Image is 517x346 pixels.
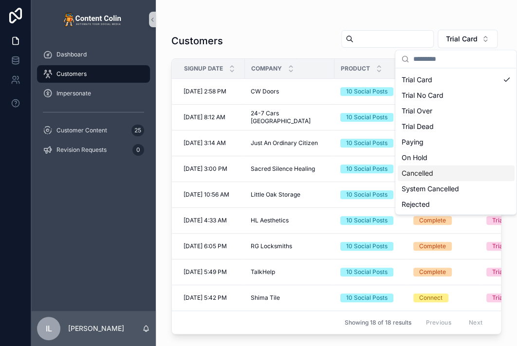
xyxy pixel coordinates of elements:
p: [PERSON_NAME] [68,324,124,333]
span: Just An Ordinary Citizen [251,139,318,147]
span: [DATE] 6:05 PM [184,242,227,250]
a: Customers [37,65,150,83]
div: On Hold [397,150,514,165]
button: Select Button [438,30,498,48]
span: Customers [56,70,87,78]
div: Trial Over [397,103,514,119]
h1: Customers [171,34,223,48]
div: Suggestions [395,68,516,214]
span: Trial Card [446,34,478,44]
div: 25 [131,125,144,136]
span: Sacred Silence Healing [251,165,315,173]
div: Trial Card [397,72,514,88]
span: [DATE] 3:14 AM [184,139,226,147]
div: 10 Social Posts [346,293,388,302]
img: App logo [63,12,124,27]
span: HL Aesthetics [251,217,289,224]
a: Impersonate [37,85,150,102]
div: Cancelled [397,165,514,181]
span: [DATE] 5:49 PM [184,268,227,276]
div: 0 [132,144,144,156]
div: 10 Social Posts [346,190,388,199]
div: Trial Dead [397,119,514,134]
span: Signup Date [184,65,223,73]
span: Showing 18 of 18 results [344,319,411,327]
a: Revision Requests0 [37,141,150,159]
span: Customer Content [56,127,107,134]
span: Product [341,65,370,73]
a: Customer Content25 [37,122,150,139]
span: Company [251,65,282,73]
span: RG Locksmiths [251,242,292,250]
span: Impersonate [56,90,91,97]
div: 10 Social Posts [346,139,388,147]
div: scrollable content [31,39,156,171]
span: [DATE] 10:56 AM [184,191,229,199]
span: [DATE] 5:42 PM [184,294,227,302]
span: TalkHelp [251,268,275,276]
a: Dashboard [37,46,150,63]
span: IL [46,323,52,334]
div: 10 Social Posts [346,216,388,225]
span: 24-7 Cars [GEOGRAPHIC_DATA] [251,109,329,125]
span: Shima Tile [251,294,280,302]
div: 10 Social Posts [346,87,388,96]
span: Dashboard [56,51,87,58]
div: 10 Social Posts [346,113,388,122]
span: Revision Requests [56,146,107,154]
div: Complete [419,268,446,276]
div: Complete [419,242,446,251]
div: 10 Social Posts [346,268,388,276]
span: [DATE] 3:00 PM [184,165,227,173]
div: 10 Social Posts [346,164,388,173]
div: System Cancelled [397,181,514,197]
span: [DATE] 2:58 PM [184,88,226,95]
div: Rejected [397,197,514,212]
span: [DATE] 4:33 AM [184,217,227,224]
div: Trial No Card [397,88,514,103]
div: 10 Social Posts [346,242,388,251]
span: [DATE] 8:12 AM [184,113,225,121]
span: Little Oak Storage [251,191,300,199]
div: Complete [419,216,446,225]
span: CW Doors [251,88,279,95]
div: Paying [397,134,514,150]
div: Connect [419,293,443,302]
